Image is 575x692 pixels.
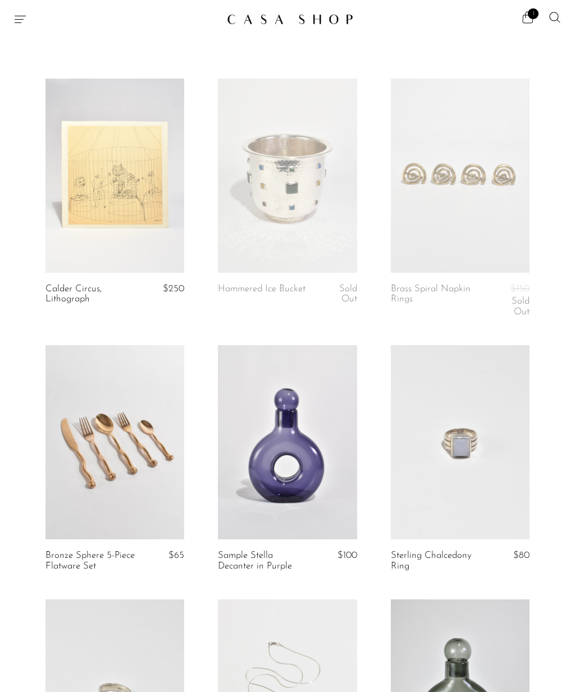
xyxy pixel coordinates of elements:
span: $250 [163,284,184,294]
a: Sterling Chalcedony Ring [391,551,481,571]
span: $150 [510,284,530,294]
span: $65 [168,551,184,560]
button: Menu [13,12,27,26]
a: Brass Spiral Napkin Rings [391,284,481,317]
a: Hammered Ice Bucket [218,284,305,305]
a: Calder Circus, Lithograph [45,284,136,305]
a: Bronze Sphere 5-Piece Flatware Set [45,551,136,571]
a: Sample Stella Decanter in Purple [218,551,308,571]
span: Sold Out [339,284,357,304]
span: $80 [513,551,530,560]
span: 1 [528,8,539,19]
span: $100 [337,551,357,560]
span: Sold Out [512,296,530,316]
